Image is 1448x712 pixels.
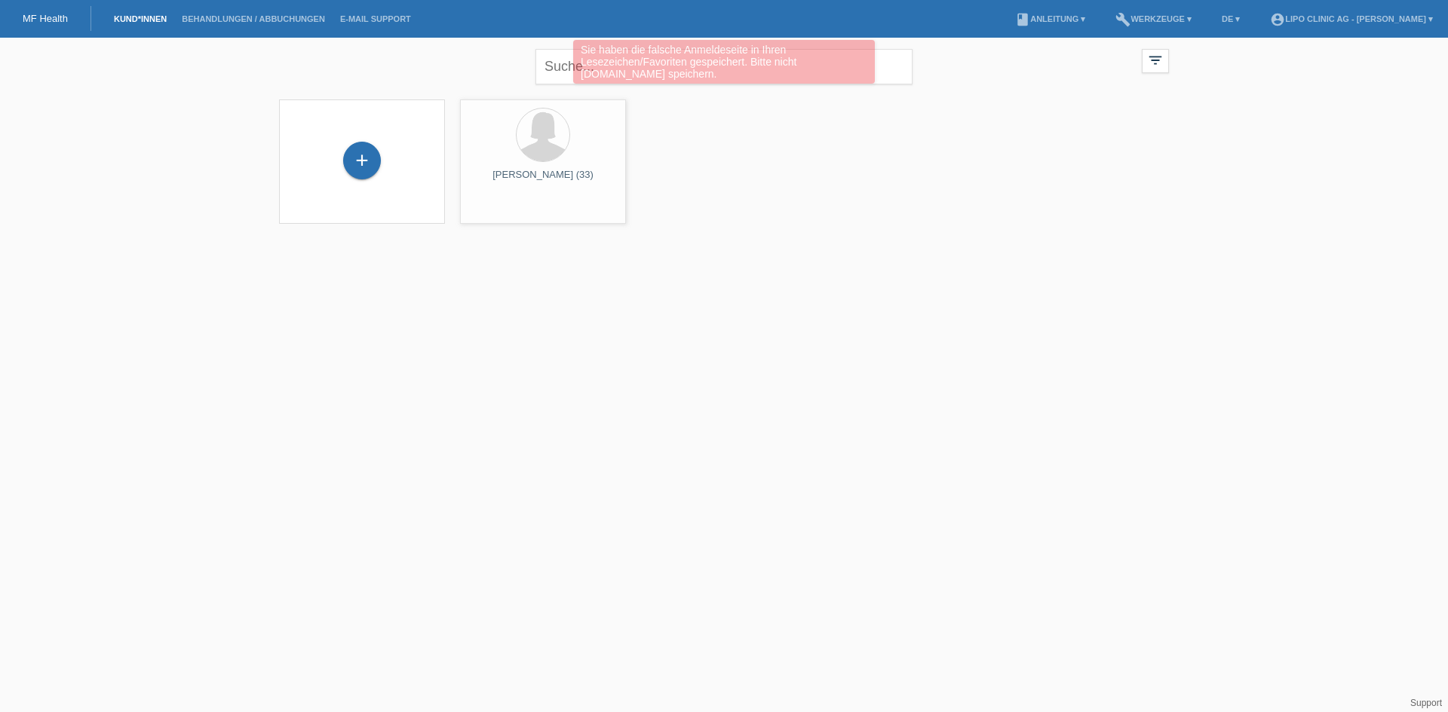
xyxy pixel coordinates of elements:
div: [PERSON_NAME] (33) [472,169,614,193]
a: buildWerkzeuge ▾ [1108,14,1199,23]
i: account_circle [1270,12,1285,27]
div: Sie haben die falsche Anmeldeseite in Ihren Lesezeichen/Favoriten gespeichert. Bitte nicht [DOMAI... [573,40,875,84]
a: MF Health [23,13,68,24]
a: E-Mail Support [333,14,419,23]
a: Behandlungen / Abbuchungen [174,14,333,23]
a: DE ▾ [1214,14,1247,23]
a: Kund*innen [106,14,174,23]
a: Support [1410,698,1442,708]
i: book [1015,12,1030,27]
a: bookAnleitung ▾ [1008,14,1093,23]
a: account_circleLIPO CLINIC AG - [PERSON_NAME] ▾ [1262,14,1440,23]
i: build [1115,12,1130,27]
div: Kund*in hinzufügen [344,148,380,173]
